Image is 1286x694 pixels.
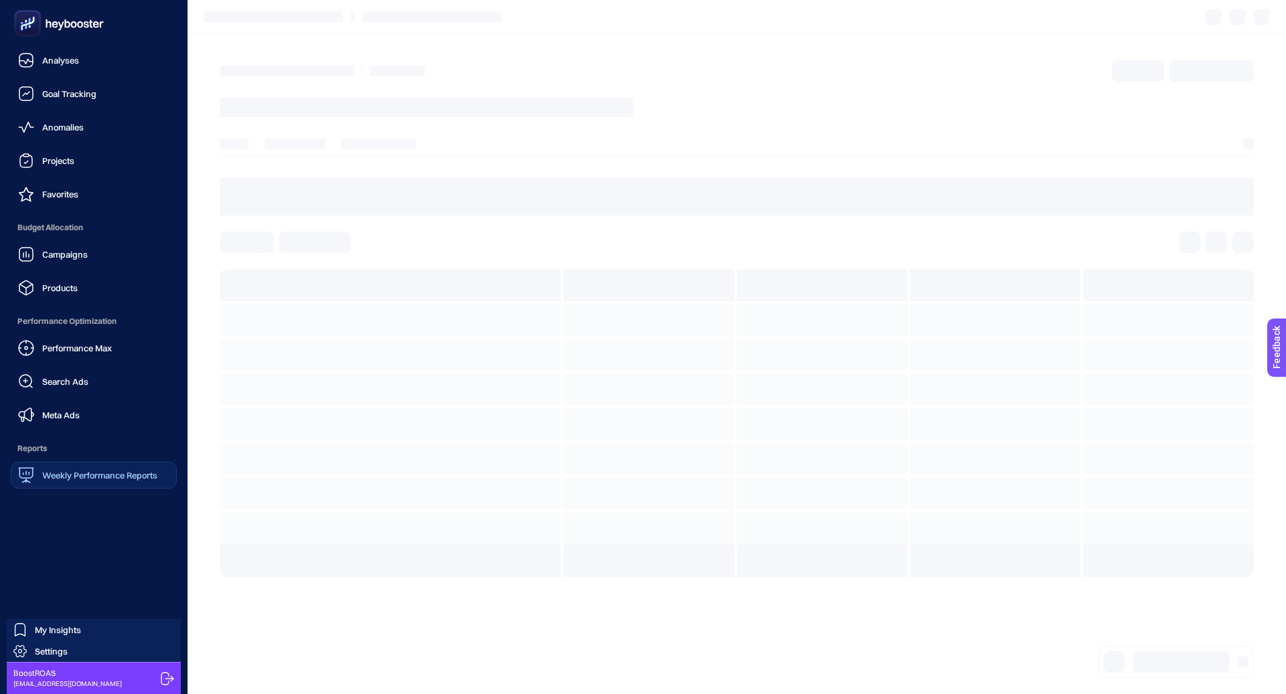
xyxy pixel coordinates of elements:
a: Analyses [11,47,177,74]
a: Meta Ads [11,402,177,428]
span: Reports [11,435,177,462]
span: BoostROAS [13,668,122,679]
span: Performance Max [42,343,112,353]
span: Feedback [8,4,51,15]
span: Meta Ads [42,410,80,420]
span: Campaigns [42,249,88,260]
a: Favorites [11,181,177,207]
span: My Insights [35,624,81,635]
span: Analyses [42,55,79,66]
a: Search Ads [11,368,177,395]
span: Projects [42,155,74,166]
a: Settings [7,640,181,662]
a: Anomalies [11,114,177,141]
a: My Insights [7,619,181,640]
a: Weekly Performance Reports [11,462,177,489]
a: Projects [11,147,177,174]
span: Settings [35,646,68,657]
span: Budget Allocation [11,214,177,241]
span: Products [42,282,78,293]
span: Search Ads [42,376,88,387]
span: Performance Optimization [11,308,177,335]
a: Campaigns [11,241,177,268]
span: Weekly Performance Reports [42,470,157,481]
a: Products [11,274,177,301]
span: [EMAIL_ADDRESS][DOMAIN_NAME] [13,679,122,689]
a: Performance Max [11,335,177,361]
a: Goal Tracking [11,80,177,107]
span: Goal Tracking [42,88,96,99]
span: Favorites [42,189,78,199]
span: Anomalies [42,122,84,133]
